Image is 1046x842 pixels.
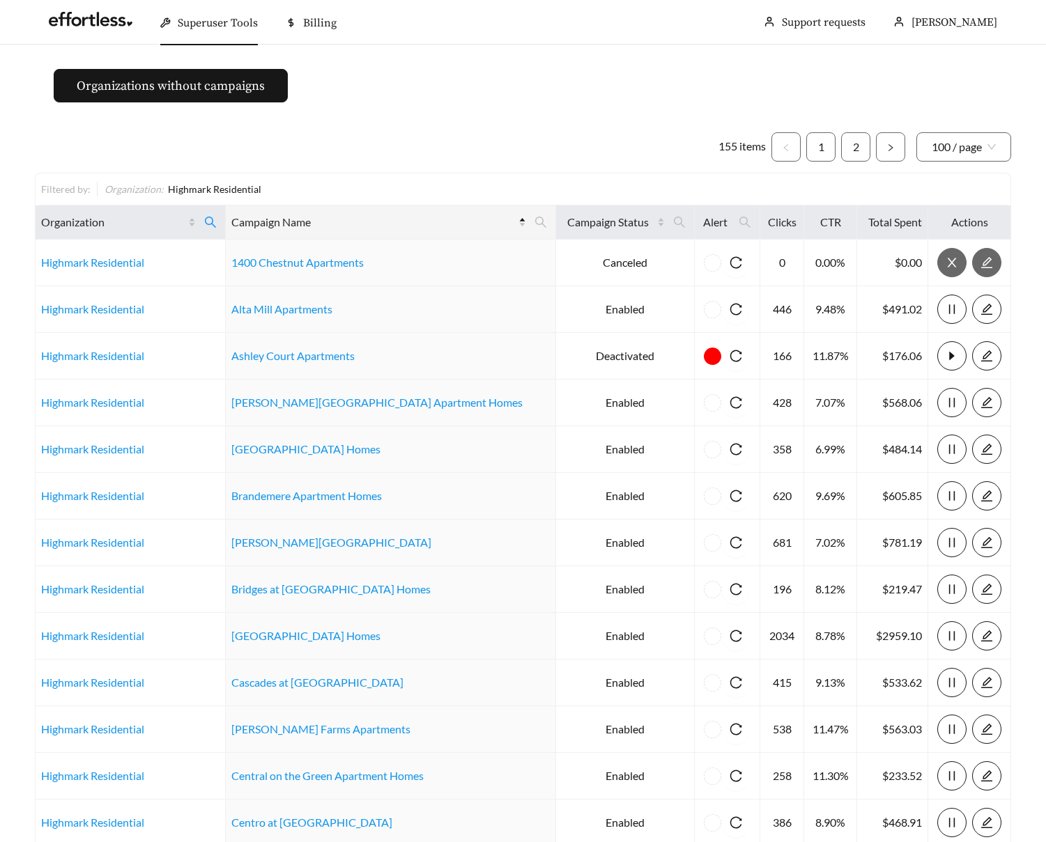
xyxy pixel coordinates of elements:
[973,676,1001,689] span: edit
[668,211,691,233] span: search
[804,473,856,520] td: 9.69%
[972,489,1001,502] a: edit
[972,528,1001,557] button: edit
[673,216,686,228] span: search
[972,715,1001,744] button: edit
[771,132,801,162] button: left
[804,613,856,660] td: 8.78%
[556,426,695,473] td: Enabled
[41,816,144,829] a: Highmark Residential
[41,629,144,642] a: Highmark Residential
[938,303,966,315] span: pause
[760,380,804,426] td: 428
[973,630,1001,642] span: edit
[41,536,144,549] a: Highmark Residential
[721,490,751,502] span: reload
[760,473,804,520] td: 620
[972,621,1001,650] button: edit
[54,69,288,102] button: Organizations without campaigns
[937,715,967,744] button: pause
[972,248,1001,277] button: edit
[721,443,751,455] span: reload
[912,15,997,29] span: [PERSON_NAME]
[721,350,751,362] span: reload
[857,473,928,520] td: $605.85
[760,240,804,286] td: 0
[534,216,547,228] span: search
[721,676,751,689] span: reload
[938,350,966,362] span: caret-right
[556,520,695,566] td: Enabled
[718,132,766,162] li: 155 items
[556,660,695,706] td: Enabled
[231,676,403,689] a: Cascades at [GEOGRAPHIC_DATA]
[804,205,856,240] th: CTR
[556,753,695,800] td: Enabled
[806,132,836,162] li: 1
[807,133,835,161] a: 1
[41,182,97,196] div: Filtered by:
[804,566,856,613] td: 8.12%
[721,396,751,409] span: reload
[760,520,804,566] td: 681
[721,256,751,269] span: reload
[41,396,144,409] a: Highmark Residential
[886,143,895,152] span: right
[857,286,928,333] td: $491.02
[972,668,1001,697] button: edit
[938,630,966,642] span: pause
[721,303,751,315] span: reload
[804,333,856,380] td: 11.87%
[782,143,790,152] span: left
[739,216,751,228] span: search
[938,536,966,549] span: pause
[760,333,804,380] td: 166
[938,723,966,735] span: pause
[973,443,1001,455] span: edit
[760,706,804,753] td: 538
[857,380,928,426] td: $568.06
[937,668,967,697] button: pause
[857,240,928,286] td: $0.00
[760,286,804,333] td: 446
[938,676,966,689] span: pause
[771,132,801,162] li: Previous Page
[973,396,1001,409] span: edit
[721,770,751,782] span: reload
[721,723,751,735] span: reload
[760,426,804,473] td: 358
[937,528,967,557] button: pause
[231,816,392,829] a: Centro at [GEOGRAPHIC_DATA]
[721,248,751,277] button: reload
[804,706,856,753] td: 11.47%
[760,205,804,240] th: Clicks
[857,333,928,380] td: $176.06
[782,15,866,29] a: Support requests
[857,566,928,613] td: $219.47
[204,216,217,228] span: search
[842,133,870,161] a: 2
[937,435,967,464] button: pause
[973,723,1001,735] span: edit
[973,816,1001,829] span: edit
[556,706,695,753] td: Enabled
[841,132,870,162] li: 2
[41,256,144,269] a: Highmark Residential
[972,442,1001,455] a: edit
[556,333,695,380] td: Deactivated
[972,302,1001,315] a: edit
[938,396,966,409] span: pause
[972,761,1001,790] button: edit
[231,442,380,455] a: [GEOGRAPHIC_DATA] Homes
[231,489,382,502] a: Brandemere Apartment Homes
[199,211,222,233] span: search
[857,205,928,240] th: Total Spent
[721,630,751,642] span: reload
[937,341,967,371] button: caret-right
[231,302,332,315] a: Alta Mill Apartments
[972,676,1001,689] a: edit
[41,769,144,782] a: Highmark Residential
[556,613,695,660] td: Enabled
[231,722,410,735] a: [PERSON_NAME] Farms Apartments
[41,722,144,735] a: Highmark Residential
